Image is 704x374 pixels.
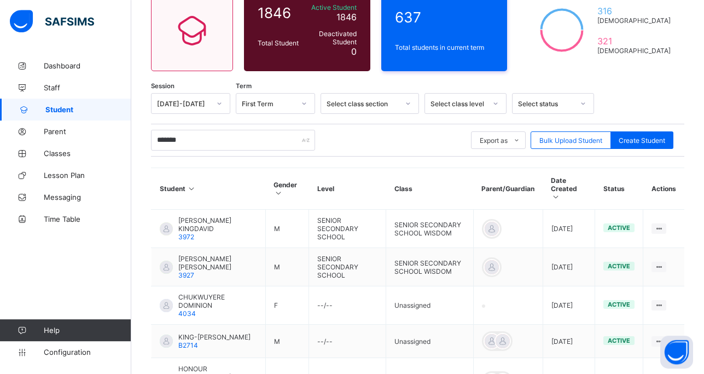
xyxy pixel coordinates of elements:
span: 637 [395,9,494,26]
span: Export as [480,136,508,145]
span: active [608,337,630,344]
th: Status [595,168,643,210]
td: M [265,248,309,286]
span: Session [151,82,174,90]
div: [DATE]-[DATE] [157,100,210,108]
span: Dashboard [44,61,131,70]
span: Student [45,105,131,114]
td: M [265,210,309,248]
td: --/-- [309,325,386,358]
i: Sort in Ascending Order [551,193,560,201]
td: SENIOR SECONDARY SCHOOL [309,248,386,286]
div: Select class section [327,100,399,108]
span: 4034 [178,309,196,318]
span: Active Student [304,3,357,11]
span: [DEMOGRAPHIC_DATA] [597,47,671,55]
span: [DEMOGRAPHIC_DATA] [597,16,671,25]
span: Time Table [44,215,131,223]
span: Help [44,326,131,335]
td: F [265,286,309,325]
span: 1846 [336,11,357,22]
td: SENIOR SECONDARY SCHOOL WISDOM [386,210,474,248]
span: 3927 [178,271,194,279]
th: Level [309,168,386,210]
button: Open asap [660,336,693,369]
span: Deactivated Student [304,30,357,46]
td: SENIOR SECONDARY SCHOOL WISDOM [386,248,474,286]
span: 0 [351,46,357,57]
td: SENIOR SECONDARY SCHOOL [309,210,386,248]
div: Total Student [255,36,301,50]
div: First Term [242,100,295,108]
span: Bulk Upload Student [539,136,602,145]
span: Create Student [619,136,665,145]
span: Messaging [44,193,131,202]
div: Select class level [430,100,486,108]
th: Actions [643,168,684,210]
td: M [265,325,309,358]
span: [PERSON_NAME] KINGDAVID [178,216,257,233]
span: Term [236,82,252,90]
span: [PERSON_NAME] [PERSON_NAME] [178,255,257,271]
img: safsims [10,10,94,33]
span: Classes [44,149,131,158]
th: Student [152,168,266,210]
span: 1846 [258,4,299,21]
td: [DATE] [543,210,595,248]
span: Total students in current term [395,43,494,51]
i: Sort in Ascending Order [187,185,196,193]
span: KING-[PERSON_NAME] [178,333,251,341]
td: --/-- [309,286,386,325]
span: Lesson Plan [44,171,131,180]
span: 316 [597,5,671,16]
td: Unassigned [386,286,474,325]
td: [DATE] [543,286,595,325]
i: Sort in Ascending Order [274,189,283,197]
th: Gender [265,168,309,210]
td: [DATE] [543,248,595,286]
span: active [608,301,630,308]
span: Staff [44,83,131,92]
span: Parent [44,127,131,136]
span: Configuration [44,348,131,356]
span: 3972 [178,233,194,241]
td: Unassigned [386,325,474,358]
span: CHUKWUYERE DOMINION [178,293,257,309]
div: Select status [518,100,574,108]
th: Parent/Guardian [473,168,543,210]
td: [DATE] [543,325,595,358]
span: 321 [597,36,671,47]
span: B2714 [178,341,198,349]
span: active [608,262,630,270]
th: Date Created [543,168,595,210]
span: active [608,224,630,232]
th: Class [386,168,474,210]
